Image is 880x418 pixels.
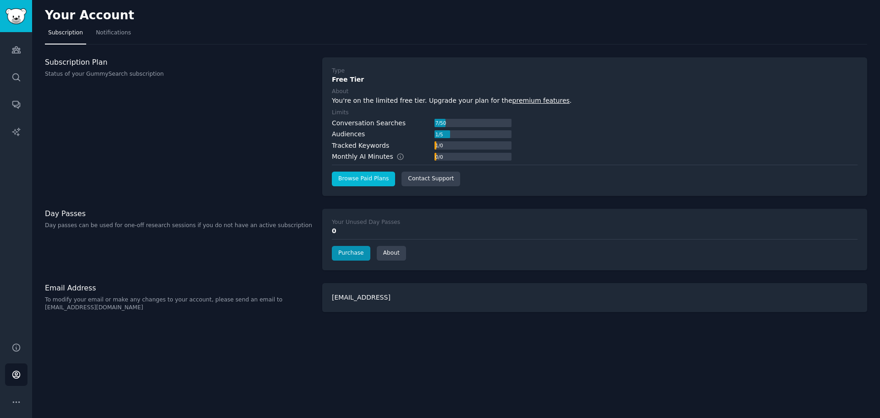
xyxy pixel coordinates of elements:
div: Type [332,67,345,75]
a: Subscription [45,26,86,45]
h3: Subscription Plan [45,57,313,67]
div: Limits [332,109,349,117]
div: 1 / 5 [434,130,444,139]
div: [EMAIL_ADDRESS] [322,283,867,312]
h3: Day Passes [45,209,313,218]
div: Audiences [332,129,365,139]
div: About [332,88,348,96]
div: You're on the limited free tier. Upgrade your plan for the . [332,96,858,106]
img: GummySearch logo [5,8,27,24]
div: Tracked Keywords [332,141,389,150]
h3: Email Address [45,283,313,293]
a: Notifications [93,26,134,45]
div: 0 / 0 [434,153,444,161]
p: Status of your GummySearch subscription [45,70,313,78]
p: To modify your email or make any changes to your account, please send an email to [EMAIL_ADDRESS]... [45,296,313,312]
div: Your Unused Day Passes [332,218,400,227]
a: Browse Paid Plans [332,172,395,186]
p: Day passes can be used for one-off research sessions if you do not have an active subscription [45,222,313,230]
a: Contact Support [401,172,460,186]
div: Free Tier [332,75,858,84]
span: Subscription [48,29,83,37]
span: Notifications [96,29,131,37]
div: Monthly AI Minutes [332,152,414,162]
div: 7 / 50 [434,119,447,127]
div: Conversation Searches [332,118,406,128]
h2: Your Account [45,8,134,23]
a: Purchase [332,246,370,261]
a: About [377,246,406,261]
a: premium features [512,97,570,104]
div: 0 [332,226,858,236]
div: 1 / 0 [434,141,444,150]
